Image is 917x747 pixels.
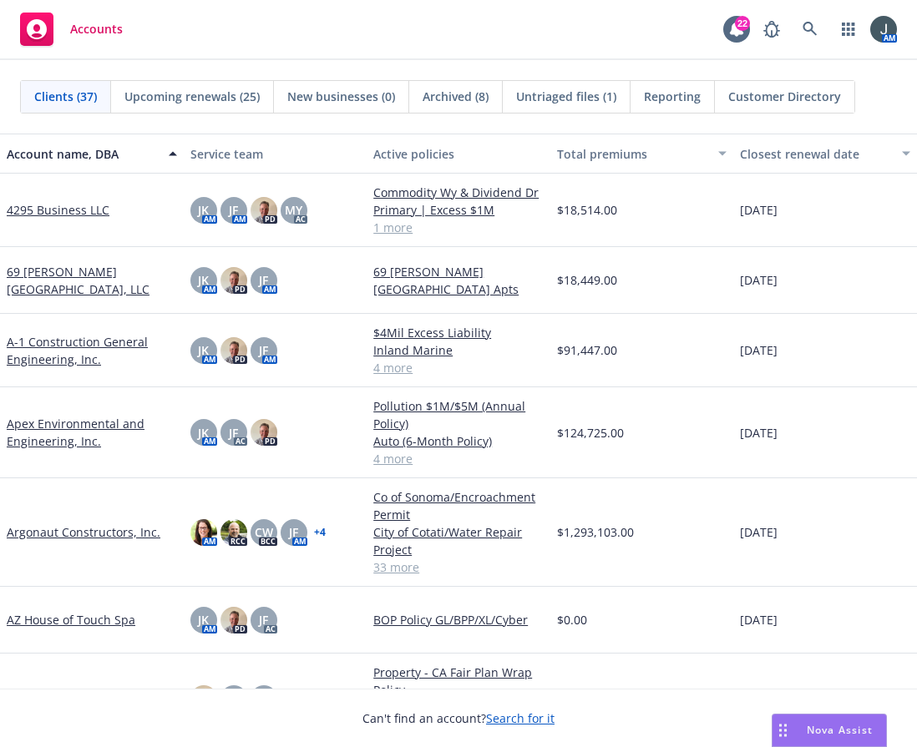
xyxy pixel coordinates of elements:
[314,527,326,538] a: + 4
[740,611,778,628] span: [DATE]
[70,23,123,36] span: Accounts
[373,558,544,576] a: 33 more
[740,145,892,163] div: Closest renewal date
[423,88,489,105] span: Archived (8)
[740,201,778,219] span: [DATE]
[289,523,298,541] span: JF
[644,88,701,105] span: Reporting
[740,424,778,442] span: [DATE]
[373,359,544,376] a: 4 more
[740,271,778,289] span: [DATE]
[7,333,177,368] a: A-1 Construction General Engineering, Inc.
[557,201,617,219] span: $18,514.00
[550,134,734,174] button: Total premiums
[229,201,238,219] span: JF
[557,523,634,541] span: $1,293,103.00
[373,219,544,236] a: 1 more
[220,267,247,294] img: photo
[7,145,159,163] div: Account name, DBA
[373,523,544,558] a: City of Cotati/Water Repair Project
[13,6,129,53] a: Accounts
[285,201,302,219] span: MY
[367,134,550,174] button: Active policies
[190,519,217,546] img: photo
[7,415,177,450] a: Apex Environmental and Engineering, Inc.
[557,341,617,359] span: $91,447.00
[373,145,544,163] div: Active policies
[373,488,544,523] a: Co of Sonoma/Encroachment Permit
[755,13,788,46] a: Report a Bug
[373,341,544,359] a: Inland Marine
[198,271,209,289] span: JK
[373,184,544,201] a: Commodity Wy & Dividend Dr
[832,13,865,46] a: Switch app
[728,88,841,105] span: Customer Directory
[251,419,277,446] img: photo
[220,607,247,633] img: photo
[229,424,238,442] span: JF
[190,685,217,712] img: photo
[733,134,917,174] button: Closest renewal date
[198,201,209,219] span: JK
[220,337,247,364] img: photo
[184,134,367,174] button: Service team
[255,523,273,541] span: CW
[7,523,160,541] a: Argonaut Constructors, Inc.
[190,145,361,163] div: Service team
[807,723,873,737] span: Nova Assist
[373,324,544,341] a: $4Mil Excess Liability
[486,710,555,726] a: Search for it
[373,664,544,699] a: Property - CA Fair Plan Wrap Policy
[557,145,709,163] div: Total premiums
[7,611,135,628] a: AZ House of Touch Spa
[7,201,109,219] a: 4295 Business LLC
[557,271,617,289] span: $18,449.00
[34,88,97,105] span: Clients (37)
[373,611,544,628] a: BOP Policy GL/BPP/XL/Cyber
[557,424,624,442] span: $124,725.00
[251,197,277,224] img: photo
[740,523,778,541] span: [DATE]
[7,263,177,298] a: 69 [PERSON_NAME][GEOGRAPHIC_DATA], LLC
[259,611,268,628] span: JF
[870,16,897,43] img: photo
[373,432,544,450] a: Auto (6-Month Policy)
[287,88,395,105] span: New businesses (0)
[740,341,778,359] span: [DATE]
[259,341,268,359] span: JF
[557,611,587,628] span: $0.00
[198,611,209,628] span: JK
[220,519,247,546] img: photo
[373,201,544,219] a: Primary | Excess $1M
[373,397,544,432] a: Pollution $1M/$5M (Annual Policy)
[198,341,209,359] span: JK
[516,88,616,105] span: Untriaged files (1)
[259,271,268,289] span: JF
[772,714,887,747] button: Nova Assist
[373,263,544,298] a: 69 [PERSON_NAME][GEOGRAPHIC_DATA] Apts
[198,424,209,442] span: JK
[124,88,260,105] span: Upcoming renewals (25)
[773,714,793,746] div: Drag to move
[362,709,555,727] span: Can't find an account?
[793,13,827,46] a: Search
[373,450,544,467] a: 4 more
[735,16,750,31] div: 22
